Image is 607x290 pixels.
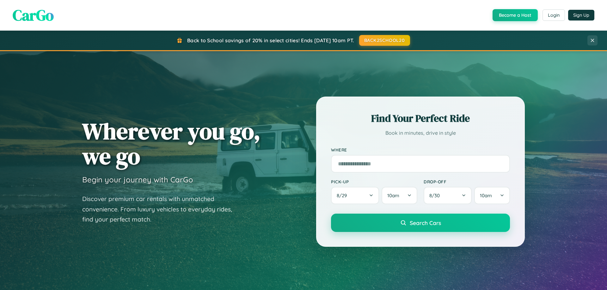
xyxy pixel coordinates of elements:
button: BACK2SCHOOL20 [359,35,410,46]
label: Where [331,147,510,152]
button: Login [543,9,565,21]
span: Search Cars [410,219,441,226]
h1: Wherever you go, we go [82,119,261,169]
button: Sign Up [568,10,594,21]
span: 8 / 30 [429,192,443,198]
p: Discover premium car rentals with unmatched convenience. From luxury vehicles to everyday rides, ... [82,194,240,225]
label: Drop-off [424,179,510,184]
button: 8/29 [331,187,379,204]
button: Become a Host [493,9,538,21]
h2: Find Your Perfect Ride [331,111,510,125]
span: 10am [480,192,492,198]
p: Book in minutes, drive in style [331,128,510,138]
h3: Begin your journey with CarGo [82,175,193,184]
button: Search Cars [331,214,510,232]
span: 8 / 29 [337,192,350,198]
label: Pick-up [331,179,417,184]
button: 10am [474,187,510,204]
button: 8/30 [424,187,472,204]
button: 10am [382,187,417,204]
span: Back to School savings of 20% in select cities! Ends [DATE] 10am PT. [187,37,354,44]
span: CarGo [13,5,54,26]
span: 10am [387,192,399,198]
